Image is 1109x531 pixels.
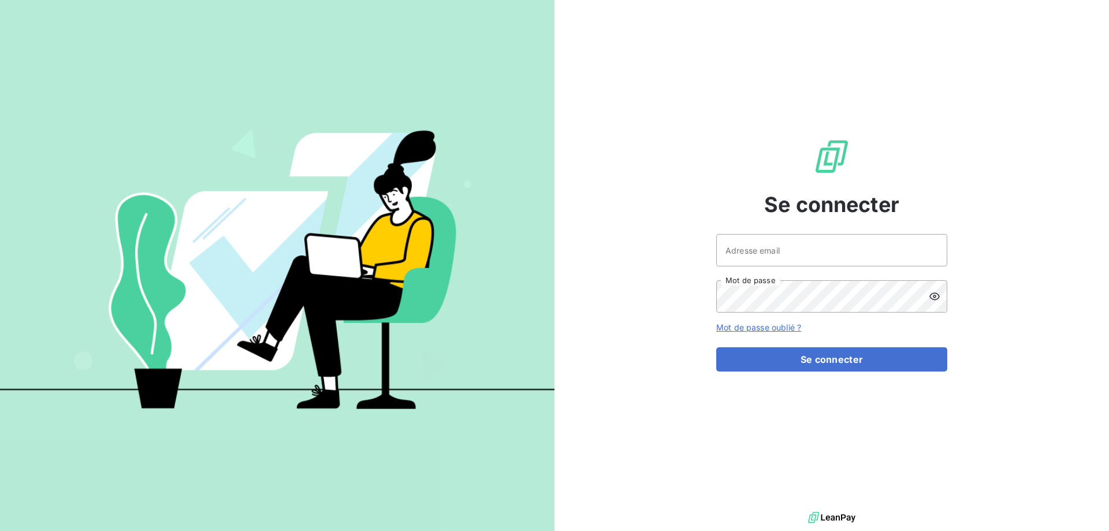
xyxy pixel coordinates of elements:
[813,138,850,175] img: Logo LeanPay
[716,322,801,332] a: Mot de passe oublié ?
[808,509,855,526] img: logo
[716,234,947,266] input: placeholder
[716,347,947,372] button: Se connecter
[764,189,899,220] span: Se connecter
